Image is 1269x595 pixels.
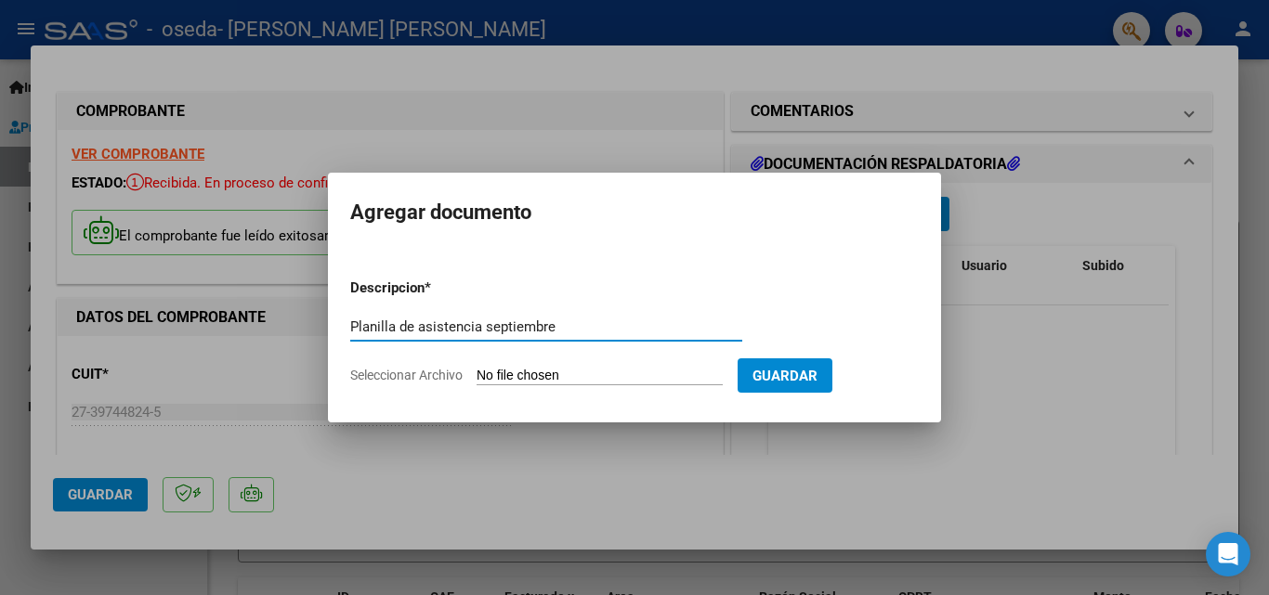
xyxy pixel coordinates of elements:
[350,278,521,299] p: Descripcion
[1206,532,1250,576] div: Open Intercom Messenger
[350,368,463,382] span: Seleccionar Archivo
[350,195,919,230] h2: Agregar documento
[752,368,818,384] span: Guardar
[738,358,832,393] button: Guardar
